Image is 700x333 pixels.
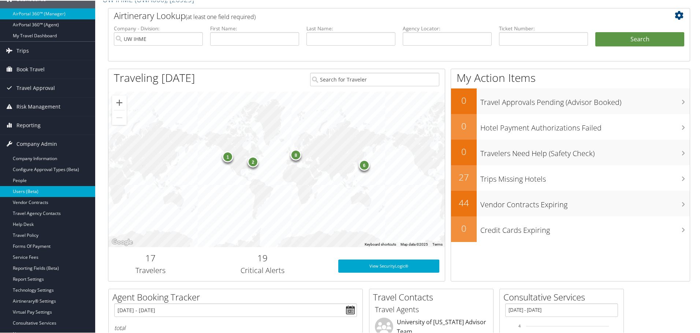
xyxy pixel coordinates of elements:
button: Keyboard shortcuts [365,241,396,246]
span: Book Travel [16,60,45,78]
a: 44Vendor Contracts Expiring [451,190,690,216]
h2: 0 [451,119,477,132]
h3: Critical Alerts [198,265,327,275]
a: View SecurityLogic® [338,259,439,272]
button: Search [595,31,684,46]
button: Zoom out [112,110,127,124]
h2: 0 [451,222,477,234]
a: 0Hotel Payment Authorizations Failed [451,113,690,139]
h6: total [114,323,357,331]
span: Travel Approval [16,78,55,97]
h3: Travelers [114,265,187,275]
img: Google [110,237,134,246]
div: 8 [290,148,301,159]
span: (at least one field required) [186,12,256,20]
a: Open this area in Google Maps (opens a new window) [110,237,134,246]
a: 0Travelers Need Help (Safety Check) [451,139,690,164]
h2: Airtinerary Lookup [114,9,636,21]
h2: 0 [451,145,477,157]
div: 6 [358,159,369,170]
span: Risk Management [16,97,60,115]
h3: Vendor Contracts Expiring [480,195,690,209]
div: 1 [222,151,233,162]
tspan: 4 [518,323,521,328]
a: 0Credit Cards Expiring [451,216,690,241]
a: Terms (opens in new tab) [432,242,443,246]
h1: My Action Items [451,69,690,85]
label: Last Name: [306,24,395,31]
span: Company Admin [16,134,57,152]
h3: Travelers Need Help (Safety Check) [480,144,690,158]
h2: 17 [114,251,187,264]
h2: 0 [451,94,477,106]
h2: 44 [451,196,477,208]
h2: Consultative Services [503,290,623,303]
h2: 27 [451,170,477,183]
label: First Name: [210,24,299,31]
h3: Trips Missing Hotels [480,170,690,183]
a: 27Trips Missing Hotels [451,164,690,190]
h3: Travel Agents [375,304,488,314]
h3: Travel Approvals Pending (Advisor Booked) [480,93,690,107]
span: Trips [16,41,29,59]
button: Zoom in [112,95,127,109]
label: Company - Division: [114,24,203,31]
a: 0Travel Approvals Pending (Advisor Booked) [451,88,690,113]
span: Reporting [16,116,41,134]
h3: Hotel Payment Authorizations Failed [480,118,690,132]
h2: Travel Contacts [373,290,493,303]
label: Ticket Number: [499,24,588,31]
input: Search for Traveler [310,72,439,86]
span: Map data ©2025 [401,242,428,246]
h2: Agent Booking Tracker [112,290,362,303]
div: 2 [247,155,258,166]
h3: Credit Cards Expiring [480,221,690,235]
label: Agency Locator: [403,24,492,31]
h1: Traveling [DATE] [114,69,195,85]
h2: 19 [198,251,327,264]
